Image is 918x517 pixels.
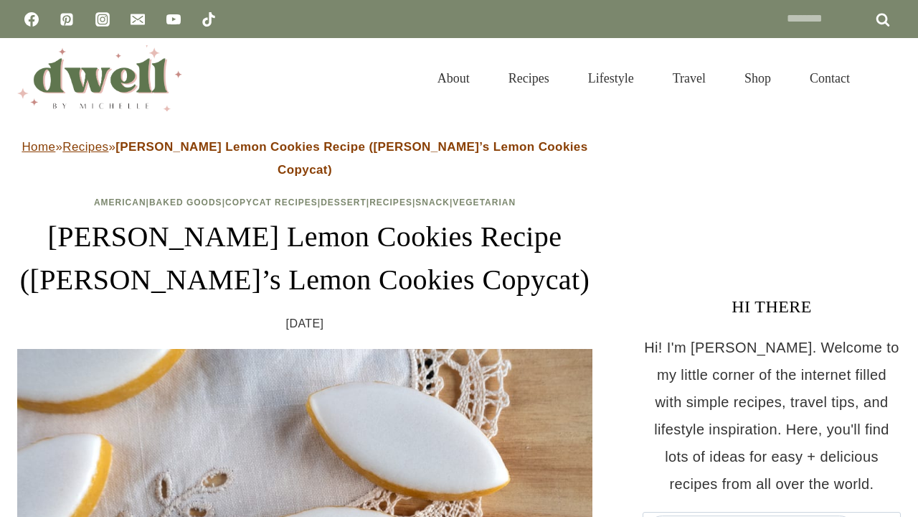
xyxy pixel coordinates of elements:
[489,53,569,103] a: Recipes
[94,197,516,208] span: | | | | | |
[418,53,489,103] a: About
[52,5,81,34] a: Pinterest
[725,53,790,103] a: Shop
[569,53,653,103] a: Lifestyle
[115,140,587,177] strong: [PERSON_NAME] Lemon Cookies Recipe ([PERSON_NAME]’s Lemon Cookies Copycat)
[790,53,869,103] a: Contact
[17,5,46,34] a: Facebook
[876,66,901,90] button: View Search Form
[453,197,516,208] a: Vegetarian
[17,45,182,111] img: DWELL by michelle
[149,197,222,208] a: Baked Goods
[369,197,412,208] a: Recipes
[88,5,117,34] a: Instagram
[159,5,188,34] a: YouTube
[22,140,587,177] span: » »
[643,294,901,320] h3: HI THERE
[94,197,146,208] a: American
[653,53,725,103] a: Travel
[22,140,55,154] a: Home
[123,5,152,34] a: Email
[286,313,324,335] time: [DATE]
[17,215,592,302] h1: [PERSON_NAME] Lemon Cookies Recipe ([PERSON_NAME]’s Lemon Cookies Copycat)
[321,197,366,208] a: Dessert
[418,53,869,103] nav: Primary Navigation
[643,334,901,498] p: Hi! I'm [PERSON_NAME]. Welcome to my little corner of the internet filled with simple recipes, tr...
[62,140,108,154] a: Recipes
[415,197,450,208] a: Snack
[225,197,318,208] a: Copycat Recipes
[194,5,223,34] a: TikTok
